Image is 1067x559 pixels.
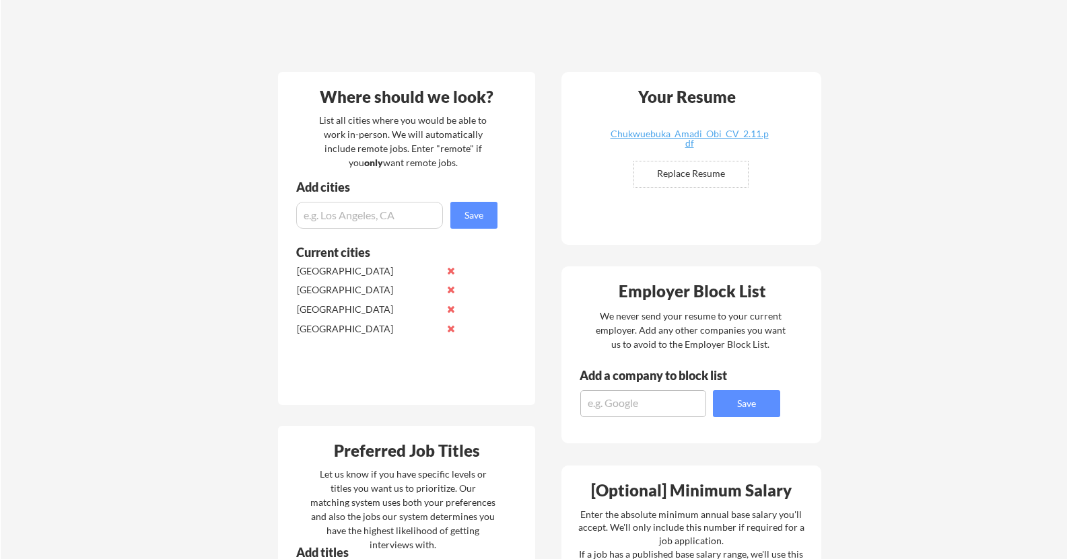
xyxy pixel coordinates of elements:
[620,89,753,105] div: Your Resume
[450,202,497,229] button: Save
[713,390,780,417] button: Save
[297,264,439,278] div: [GEOGRAPHIC_DATA]
[310,113,495,170] div: List all cities where you would be able to work in-person. We will automatically include remote j...
[567,283,817,299] div: Employer Block List
[566,482,817,498] div: [Optional] Minimum Salary
[281,89,532,105] div: Where should we look?
[297,322,439,336] div: [GEOGRAPHIC_DATA]
[609,129,769,150] a: Chukwuebuka_Amadi_Obi_CV_2.11.pdf
[296,181,501,193] div: Add cities
[580,369,748,381] div: Add a company to block list
[281,443,532,459] div: Preferred Job Titles
[594,309,786,351] div: We never send your resume to your current employer. Add any other companies you want us to avoid ...
[297,283,439,297] div: [GEOGRAPHIC_DATA]
[609,129,769,148] div: Chukwuebuka_Amadi_Obi_CV_2.11.pdf
[297,303,439,316] div: [GEOGRAPHIC_DATA]
[296,546,486,558] div: Add titles
[296,246,483,258] div: Current cities
[296,202,443,229] input: e.g. Los Angeles, CA
[310,467,495,552] div: Let us know if you have specific levels or titles you want us to prioritize. Our matching system ...
[364,157,383,168] strong: only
